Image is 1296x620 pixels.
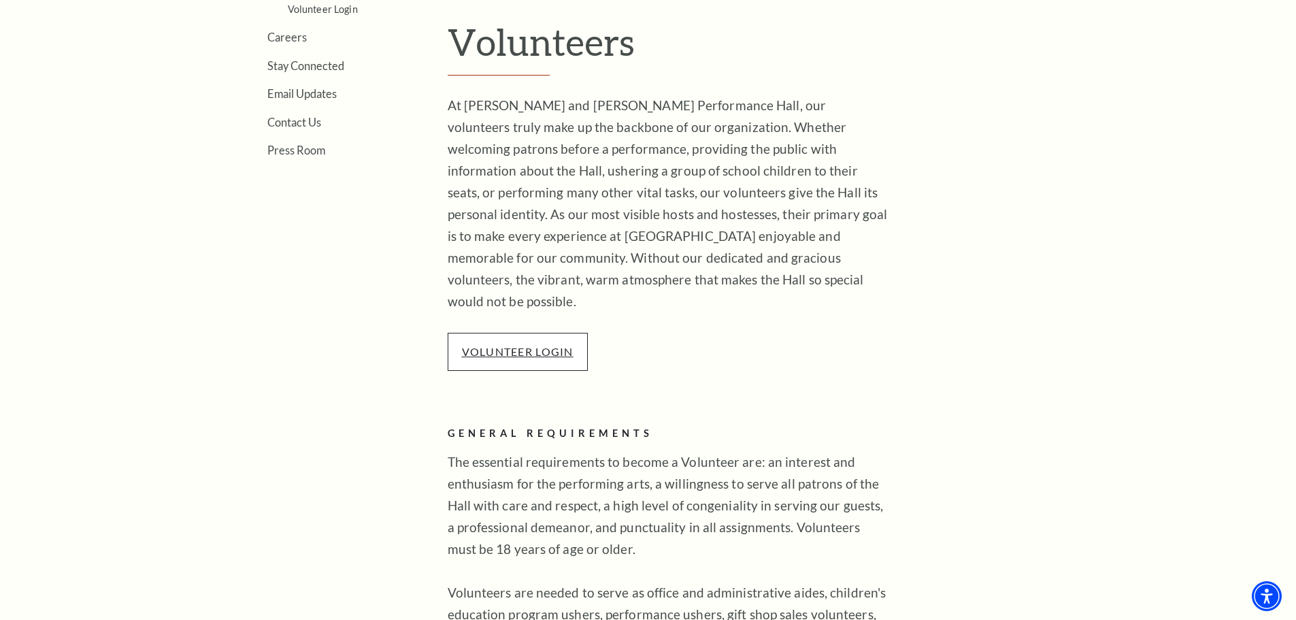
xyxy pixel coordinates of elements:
[448,425,890,442] h2: GENERAL REQUIREMENTS
[448,95,890,312] p: At [PERSON_NAME] and [PERSON_NAME] Performance Hall, our volunteers truly make up the backbone of...
[267,87,337,100] a: Email Updates
[267,59,344,72] a: Stay Connected
[288,3,358,15] a: Volunteer Login
[1252,581,1282,611] div: Accessibility Menu
[448,20,1070,76] h1: Volunteers
[462,345,574,358] a: VOLUNTEER LOGIN
[267,116,321,129] a: Contact Us
[267,31,307,44] a: Careers
[267,144,325,157] a: Press Room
